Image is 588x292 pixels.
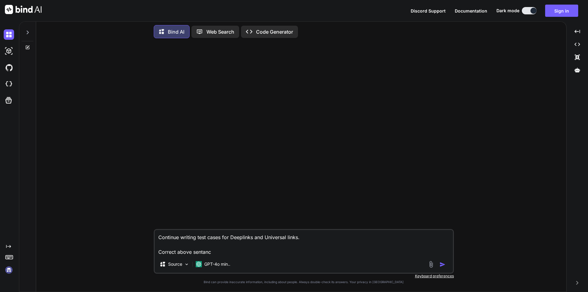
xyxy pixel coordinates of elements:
[154,280,454,284] p: Bind can provide inaccurate information, including about people. Always double-check its answers....
[4,29,14,40] img: darkChat
[496,8,519,14] span: Dark mode
[428,261,435,268] img: attachment
[4,46,14,56] img: darkAi-studio
[4,62,14,73] img: githubDark
[411,8,446,14] button: Discord Support
[4,79,14,89] img: cloudideIcon
[184,262,189,267] img: Pick Models
[168,261,182,267] p: Source
[155,230,453,256] textarea: Continue writing test cases for Deeplinks and Universal links. Correct above sentanc
[154,274,454,279] p: Keyboard preferences
[455,8,487,14] button: Documentation
[204,261,230,267] p: GPT-4o min..
[206,28,234,35] p: Web Search
[455,8,487,13] span: Documentation
[545,5,578,17] button: Sign in
[196,261,202,267] img: GPT-4o mini
[4,265,14,275] img: signin
[439,261,446,268] img: icon
[5,5,42,14] img: Bind AI
[411,8,446,13] span: Discord Support
[168,28,184,35] p: Bind AI
[256,28,293,35] p: Code Generator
